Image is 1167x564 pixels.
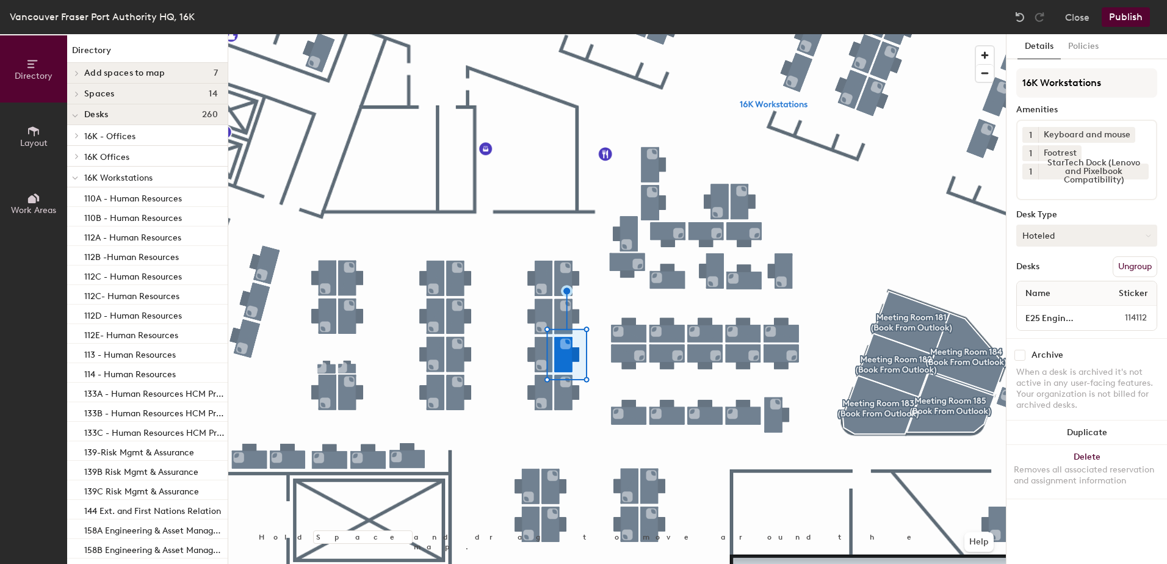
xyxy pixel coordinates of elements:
span: Name [1019,283,1057,305]
button: 1 [1022,127,1038,143]
span: Work Areas [11,205,56,215]
span: 1 [1029,129,1032,142]
span: 16K - Offices [84,131,135,142]
p: 133B - Human Resources HCM Project Team [84,405,225,419]
span: 14 [209,89,218,99]
div: Keyboard and mouse [1038,127,1135,143]
div: When a desk is archived it's not active in any user-facing features. Your organization is not bil... [1016,367,1157,411]
span: 16K Offices [84,152,129,162]
span: Spaces [84,89,115,99]
p: 133A - Human Resources HCM Project Team [84,385,225,399]
div: StarTech Dock (Lenovo and Pixelbook Compatibility) [1038,164,1149,179]
p: 110A - Human Resources [84,190,182,204]
span: Directory [15,71,52,81]
img: Undo [1014,11,1026,23]
span: 1 [1029,147,1032,160]
p: 112D - Human Resources [84,307,182,321]
div: Desk Type [1016,210,1157,220]
p: 112B -Human Resources [84,248,179,262]
p: 110B - Human Resources [84,209,182,223]
span: 16K Workstations [84,173,153,183]
span: Add spaces to map [84,68,165,78]
button: Close [1065,7,1089,27]
p: 139-Risk Mgmt & Assurance [84,444,194,458]
img: Redo [1033,11,1046,23]
button: Duplicate [1006,421,1167,445]
button: Details [1017,34,1061,59]
span: Desks [84,110,108,120]
h1: Directory [67,44,228,63]
button: Publish [1102,7,1150,27]
p: 112A - Human Resources [84,229,181,243]
button: Policies [1061,34,1106,59]
div: Removes all associated reservation and assignment information [1014,465,1160,486]
p: 139C Risk Mgmt & Assurance [84,483,199,497]
p: 112E- Human Resources [84,327,178,341]
div: Amenities [1016,105,1157,115]
p: 158B Engineering & Asset Management [84,541,225,555]
button: Hoteled [1016,225,1157,247]
p: 144 Ext. and First Nations Relation [84,502,221,516]
span: 7 [214,68,218,78]
span: Sticker [1113,283,1154,305]
p: 133C - Human Resources HCM Project Team [84,424,225,438]
p: 112C - Human Resources [84,268,182,282]
p: 139B Risk Mgmt & Assurance [84,463,198,477]
button: 1 [1022,145,1038,161]
p: 114 - Human Resources [84,366,176,380]
p: 158A Engineering & Asset Management [84,522,225,536]
input: Unnamed desk [1019,309,1096,327]
div: Desks [1016,262,1039,272]
div: Archive [1032,350,1063,360]
span: 1 [1029,165,1032,178]
span: Layout [20,138,48,148]
p: 113 - Human Resources [84,346,176,360]
span: 114112 [1096,311,1154,325]
span: 260 [202,110,218,120]
div: Footrest [1038,145,1082,161]
button: Help [964,532,994,552]
button: 1 [1022,164,1038,179]
div: Vancouver Fraser Port Authority HQ, 16K [10,9,195,24]
p: 112C- Human Resources [84,287,179,302]
button: Ungroup [1113,256,1157,277]
button: DeleteRemoves all associated reservation and assignment information [1006,445,1167,499]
